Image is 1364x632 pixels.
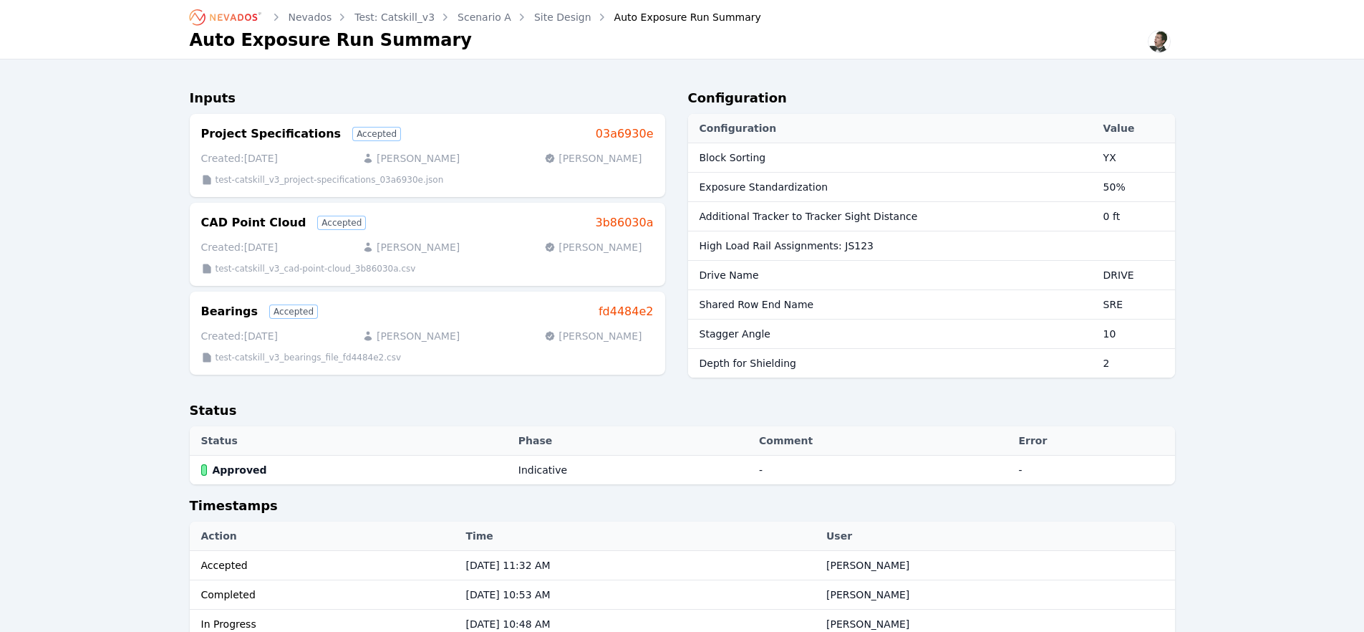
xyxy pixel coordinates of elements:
h2: Configuration [688,88,1175,114]
p: Created: [DATE] [201,151,278,166]
p: [PERSON_NAME] [544,240,642,254]
span: Exposure Standardization [700,181,828,193]
p: test-catskill_v3_cad-point-cloud_3b86030a.csv [216,263,416,274]
a: Test: Catskill_v3 [354,10,435,24]
span: 50% [1103,181,1126,193]
p: [PERSON_NAME] [362,329,460,343]
td: [DATE] 11:32 AM [458,551,819,580]
td: [PERSON_NAME] [819,580,1175,610]
th: Configuration [688,114,1096,143]
nav: Breadcrumb [190,6,761,29]
div: Accepted [352,127,401,141]
a: Scenario A [458,10,511,24]
span: 0 ft [1103,211,1121,222]
p: test-catskill_v3_project-specifications_03a6930e.json [216,174,444,186]
td: - [752,456,1011,485]
div: Accepted [317,216,366,230]
th: Error [1011,426,1174,456]
span: YX [1103,152,1116,163]
div: In Progress [201,617,452,631]
th: Value [1096,114,1175,143]
div: Accepted [201,558,452,573]
div: Accepted [269,305,318,319]
span: Approved [213,463,267,477]
h3: CAD Point Cloud [201,214,306,231]
th: Time [458,522,819,551]
span: 10 [1103,328,1116,340]
p: [PERSON_NAME] [362,151,460,166]
a: Site Design [534,10,591,24]
th: Comment [752,426,1011,456]
h2: Status [190,401,1175,426]
p: test-catskill_v3_bearings_file_fd4484e2.csv [216,352,402,363]
span: Block Sorting [700,152,766,163]
h3: Bearings [201,303,258,320]
div: Auto Exposure Run Summary [594,10,761,24]
th: Phase [511,426,752,456]
th: Action [190,522,459,551]
h2: Timestamps [190,496,1175,522]
div: Completed [201,588,452,602]
p: [PERSON_NAME] [362,240,460,254]
p: Created: [DATE] [201,240,278,254]
span: 2 [1103,358,1110,369]
img: Alex Kushner [1148,30,1171,53]
span: DRIVE [1103,269,1134,281]
td: [PERSON_NAME] [819,551,1175,580]
p: Created: [DATE] [201,329,278,343]
a: 3b86030a [595,214,653,231]
p: [PERSON_NAME] [544,151,642,166]
span: Additional Tracker to Tracker Sight Distance [700,211,918,222]
a: Nevados [289,10,332,24]
span: Shared Row End Name [700,299,814,310]
td: - [1011,456,1174,485]
h1: Auto Exposure Run Summary [190,29,472,52]
p: [PERSON_NAME] [544,329,642,343]
th: User [819,522,1175,551]
th: Status [190,426,511,456]
a: 03a6930e [596,125,654,143]
span: Stagger Angle [700,328,770,340]
span: SRE [1103,299,1123,310]
h2: Inputs [190,88,665,114]
span: Drive Name [700,269,759,281]
div: Indicative [518,463,567,477]
h3: Project Specifications [201,125,342,143]
span: Depth for Shielding [700,358,796,369]
a: fd4484e2 [599,303,654,320]
td: [DATE] 10:53 AM [458,580,819,610]
span: High Load Rail Assignments: JS123 [700,240,874,252]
